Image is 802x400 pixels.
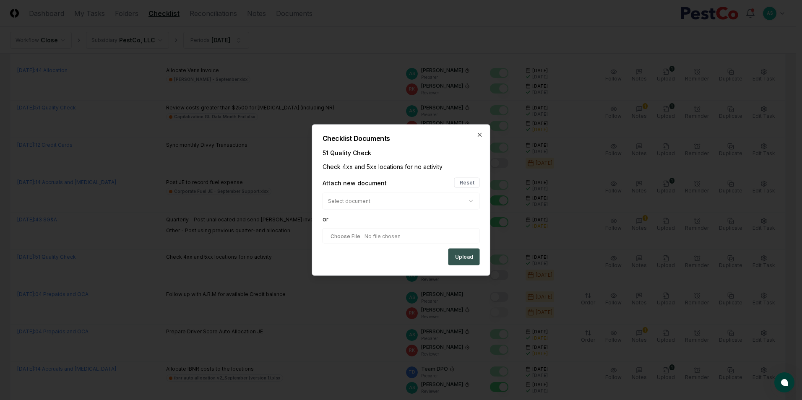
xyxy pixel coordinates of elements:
[323,148,480,157] div: 51 Quality Check
[323,178,387,187] div: Attach new document
[323,135,480,142] h2: Checklist Documents
[323,215,480,223] div: or
[454,178,480,188] button: Reset
[448,249,480,265] button: Upload
[323,162,480,171] div: Check 4xx and 5xx locations for no activity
